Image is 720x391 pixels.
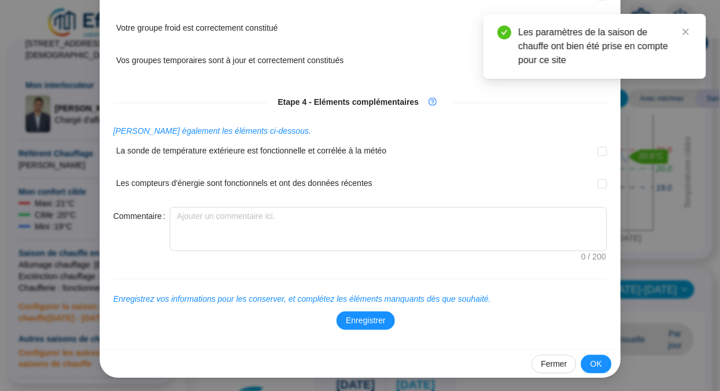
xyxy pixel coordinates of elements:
[518,25,692,67] div: Les paramètres de la saison de chauffe ont bien été prise en compte pour ce site
[114,207,170,226] label: Commentaire
[682,28,690,36] span: close
[581,355,611,374] button: OK
[116,22,278,49] span: Votre groupe froid est correctement constitué
[541,359,567,371] span: Fermer
[679,25,692,38] a: Close
[278,98,419,107] strong: Etape 4 - Eléments complémentaires
[498,25,511,39] span: check-circle
[116,145,387,172] span: La sonde de température extérieure est fonctionnelle et corrélée à la météo
[590,359,602,371] span: OK
[429,98,437,106] span: question-circle
[532,355,576,374] button: Fermer
[114,295,491,304] span: Enregistrez vos informations pour les conserver, et complétez les éléments manquants dès que souh...
[170,208,606,251] textarea: Commentaire
[337,312,394,330] button: Enregistrer
[346,315,385,327] span: Enregistrer
[116,54,344,81] span: Vos groupes temporaires sont à jour et correctement constitués
[114,127,312,136] span: [PERSON_NAME] également les éléments ci-dessous.
[116,178,372,204] span: Les compteurs d'énergie sont fonctionnels et ont des données récentes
